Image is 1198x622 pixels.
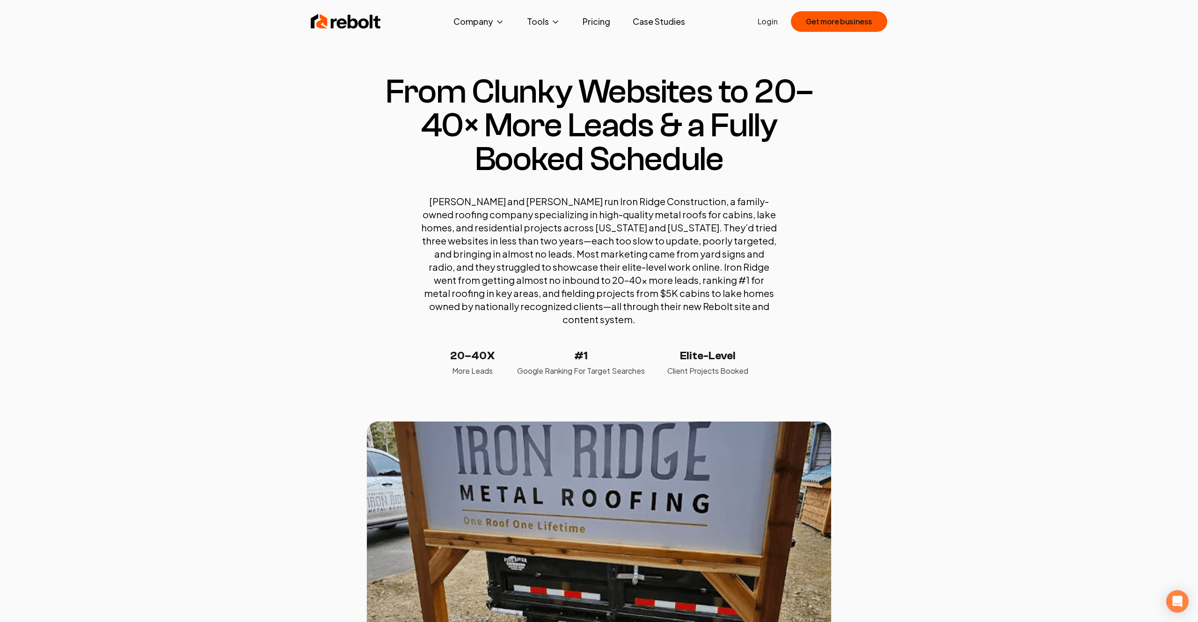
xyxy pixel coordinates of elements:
p: Google Ranking For Target Searches [517,365,645,377]
a: Pricing [575,12,618,31]
button: Company [446,12,512,31]
div: Open Intercom Messenger [1166,590,1189,613]
button: Get more business [791,11,887,32]
h1: From Clunky Websites to 20–40× More Leads & a Fully Booked Schedule [367,75,831,176]
img: Rebolt Logo [311,12,381,31]
p: [PERSON_NAME] and [PERSON_NAME] run Iron Ridge Construction, a family-owned roofing company speci... [421,195,777,326]
p: Elite-Level [667,348,748,363]
p: More Leads [450,365,495,377]
p: Client Projects Booked [667,365,748,377]
button: Tools [519,12,568,31]
a: Login [758,16,778,27]
p: 20–40X [450,348,495,363]
p: #1 [517,348,645,363]
a: Case Studies [625,12,693,31]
